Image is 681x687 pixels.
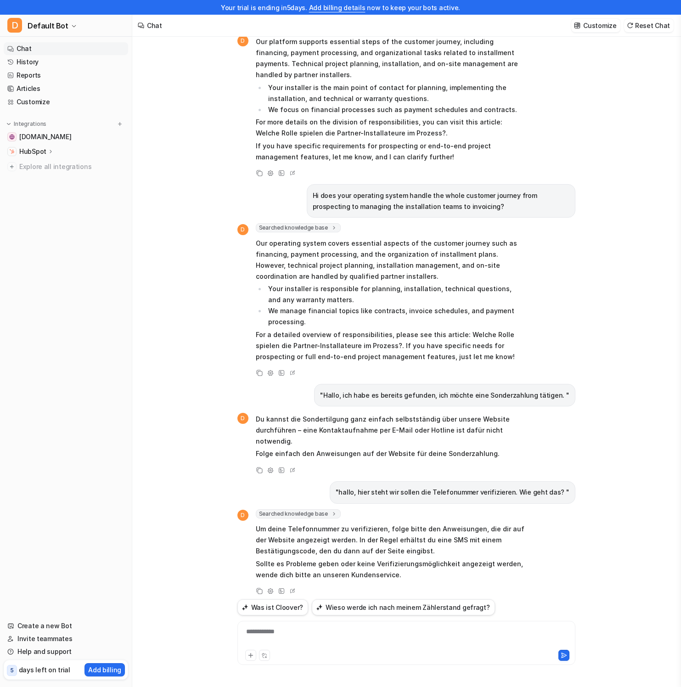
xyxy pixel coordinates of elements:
[9,134,15,140] img: help.cloover.co
[266,104,524,115] li: We focus on financial processes such as payment schedules and contracts.
[313,190,569,212] p: Hi does your operating system handle the whole customer journey from prospecting to managing the ...
[256,117,524,139] p: For more details on the division of responsibilities, you can visit this article: Welche Rolle sp...
[571,19,620,32] button: Customize
[266,82,524,104] li: Your installer is the main point of contact for planning, implementing the installation, and tech...
[256,509,341,518] span: Searched knowledge base
[88,665,121,675] p: Add billing
[4,42,128,55] a: Chat
[266,305,524,327] li: We manage financial topics like contracts, invoice schedules, and payment processing.
[7,18,22,33] span: D
[237,35,248,46] span: D
[117,121,123,127] img: menu_add.svg
[574,22,580,29] img: customize
[19,159,124,174] span: Explore all integrations
[237,224,248,235] span: D
[4,645,128,658] a: Help and support
[4,632,128,645] a: Invite teammates
[84,663,125,676] button: Add billing
[256,524,524,557] p: Um deine Telefonnummer zu verifizieren, folge bitte den Anweisungen, die dir auf der Website ange...
[9,149,15,154] img: HubSpot
[4,82,128,95] a: Articles
[4,619,128,632] a: Create a new Bot
[28,19,68,32] span: Default Bot
[7,162,17,171] img: explore all integrations
[240,627,573,648] div: To enrich screen reader interactions, please activate Accessibility in Grammarly extension settings
[4,96,128,108] a: Customize
[256,223,341,232] span: Searched knowledge base
[583,21,616,30] p: Customize
[4,56,128,68] a: History
[4,119,49,129] button: Integrations
[10,666,14,675] p: 5
[256,558,524,580] p: Sollte es Probleme geben oder keine Verifizierungsmöglichkeit angezeigt werden, wende dich bitte ...
[4,160,128,173] a: Explore all integrations
[147,21,162,30] div: Chat
[256,448,524,459] p: Folge einfach den Anweisungen auf der Website für deine Sonderzahlung.
[19,665,70,675] p: days left on trial
[14,120,46,128] p: Integrations
[6,121,12,127] img: expand menu
[256,329,524,362] p: For a detailed overview of responsibilities, please see this article: Welche Rolle spielen die Pa...
[237,413,248,424] span: D
[336,487,569,498] p: "hallo, hier steht wir sollen die Telefonummer verifizieren. Wie geht das? "
[237,510,248,521] span: D
[320,390,569,401] p: "Hallo, ich habe es bereits gefunden, ich möchte eine Sonderzahlung tätigen. "
[237,599,309,615] button: Was ist Cloover?
[309,4,366,11] a: Add billing details
[19,147,46,156] p: HubSpot
[312,599,495,615] button: Wieso werde ich nach meinem Zählerstand gefragt?
[256,414,524,447] p: Du kannst die Sondertilgung ganz einfach selbstständig über unsere Website durchführen – eine Kon...
[4,130,128,143] a: help.cloover.co[DOMAIN_NAME]
[19,132,71,141] span: [DOMAIN_NAME]
[624,19,674,32] button: Reset Chat
[256,36,524,80] p: Our platform supports essential steps of the customer journey, including financing, payment proce...
[4,69,128,82] a: Reports
[256,238,524,282] p: Our operating system covers essential aspects of the customer journey such as financing, payment ...
[266,283,524,305] li: Your installer is responsible for planning, installation, technical questions, and any warranty m...
[627,22,633,29] img: reset
[256,141,524,163] p: If you have specific requirements for prospecting or end-to-end project management features, let ...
